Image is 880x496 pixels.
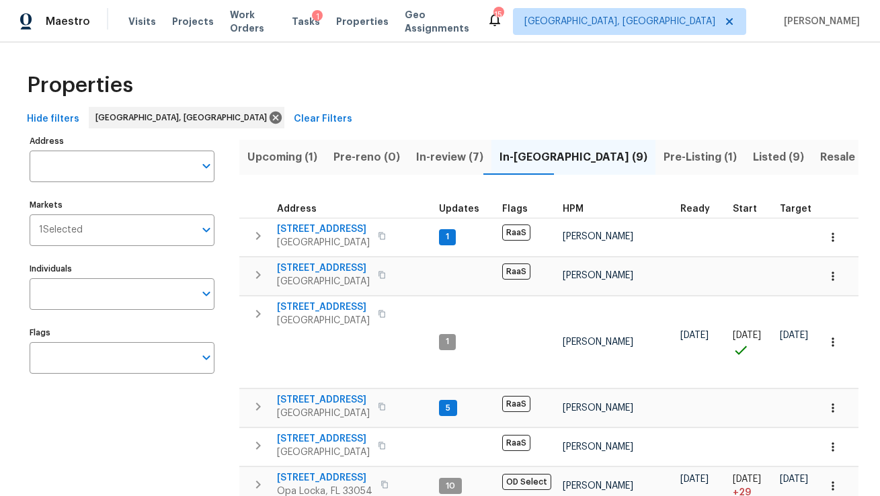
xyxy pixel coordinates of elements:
[39,224,83,236] span: 1 Selected
[197,284,216,303] button: Open
[197,348,216,367] button: Open
[563,481,633,491] span: [PERSON_NAME]
[727,296,774,388] td: Project started on time
[680,204,710,214] span: Ready
[27,79,133,92] span: Properties
[294,111,352,128] span: Clear Filters
[499,148,647,167] span: In-[GEOGRAPHIC_DATA] (9)
[405,8,471,35] span: Geo Assignments
[416,148,483,167] span: In-review (7)
[680,474,709,484] span: [DATE]
[563,337,633,347] span: [PERSON_NAME]
[820,148,879,167] span: Resale (14)
[172,15,214,28] span: Projects
[563,204,584,214] span: HPM
[440,403,456,414] span: 5
[664,148,737,167] span: Pre-Listing (1)
[780,204,811,214] span: Target
[502,396,530,412] span: RaaS
[22,107,85,132] button: Hide filters
[440,336,454,347] span: 1
[502,435,530,451] span: RaaS
[778,15,860,28] span: [PERSON_NAME]
[277,432,370,446] span: [STREET_ADDRESS]
[277,314,370,327] span: [GEOGRAPHIC_DATA]
[502,204,528,214] span: Flags
[312,10,323,24] div: 1
[277,471,372,485] span: [STREET_ADDRESS]
[277,222,370,236] span: [STREET_ADDRESS]
[247,148,317,167] span: Upcoming (1)
[128,15,156,28] span: Visits
[563,271,633,280] span: [PERSON_NAME]
[780,474,808,484] span: [DATE]
[780,204,824,214] div: Target renovation project end date
[733,474,761,484] span: [DATE]
[27,111,79,128] span: Hide filters
[780,331,808,340] span: [DATE]
[46,15,90,28] span: Maestro
[277,275,370,288] span: [GEOGRAPHIC_DATA]
[439,204,479,214] span: Updates
[95,111,272,124] span: [GEOGRAPHIC_DATA], [GEOGRAPHIC_DATA]
[277,261,370,275] span: [STREET_ADDRESS]
[563,403,633,413] span: [PERSON_NAME]
[440,231,454,243] span: 1
[277,393,370,407] span: [STREET_ADDRESS]
[524,15,715,28] span: [GEOGRAPHIC_DATA], [GEOGRAPHIC_DATA]
[493,8,503,22] div: 15
[30,137,214,145] label: Address
[197,220,216,239] button: Open
[288,107,358,132] button: Clear Filters
[30,329,214,337] label: Flags
[30,265,214,273] label: Individuals
[563,442,633,452] span: [PERSON_NAME]
[753,148,804,167] span: Listed (9)
[30,201,214,209] label: Markets
[197,157,216,175] button: Open
[563,232,633,241] span: [PERSON_NAME]
[333,148,400,167] span: Pre-reno (0)
[680,204,722,214] div: Earliest renovation start date (first business day after COE or Checkout)
[336,15,389,28] span: Properties
[277,236,370,249] span: [GEOGRAPHIC_DATA]
[502,224,530,241] span: RaaS
[277,446,370,459] span: [GEOGRAPHIC_DATA]
[502,474,551,490] span: OD Select
[733,204,769,214] div: Actual renovation start date
[230,8,276,35] span: Work Orders
[680,331,709,340] span: [DATE]
[733,204,757,214] span: Start
[292,17,320,26] span: Tasks
[440,481,461,492] span: 10
[277,407,370,420] span: [GEOGRAPHIC_DATA]
[502,263,530,280] span: RaaS
[277,300,370,314] span: [STREET_ADDRESS]
[733,331,761,340] span: [DATE]
[89,107,284,128] div: [GEOGRAPHIC_DATA], [GEOGRAPHIC_DATA]
[277,204,317,214] span: Address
